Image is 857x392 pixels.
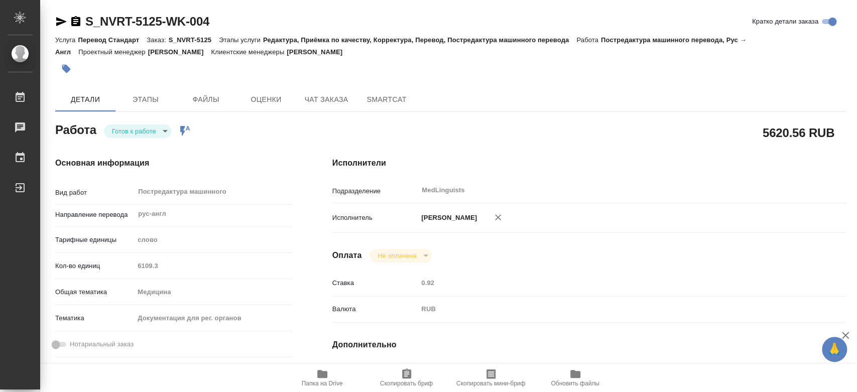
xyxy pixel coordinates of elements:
button: Готов к работе [109,127,159,136]
span: Этапы [121,93,170,106]
div: RUB [418,301,803,318]
p: Тарифные единицы [55,235,134,245]
h4: Дополнительно [332,339,846,351]
h4: Исполнители [332,157,846,169]
p: Направление перевода [55,210,134,220]
button: Не оплачена [375,251,419,260]
p: [PERSON_NAME] [148,48,211,56]
span: Детали [61,93,109,106]
div: слово [134,231,292,248]
p: Подразделение [332,186,418,196]
p: S_NVRT-5125 [169,36,219,44]
p: [PERSON_NAME] [418,213,477,223]
button: Удалить исполнителя [487,206,509,228]
p: Тематика [55,313,134,323]
div: Готов к работе [370,249,431,263]
p: Кол-во единиц [55,261,134,271]
p: Перевод Стандарт [78,36,147,44]
button: Папка на Drive [280,364,364,392]
p: Валюта [332,304,418,314]
div: Готов к работе [104,124,171,138]
span: 🙏 [826,339,843,360]
span: Кратко детали заказа [752,17,818,27]
p: Проектный менеджер [78,48,148,56]
h2: Работа [55,120,96,138]
h2: 5620.56 RUB [763,124,834,141]
p: Работа [576,36,601,44]
p: Исполнитель [332,213,418,223]
div: Медицина [134,284,292,301]
input: Пустое поле [134,258,292,273]
span: Оценки [242,93,290,106]
button: 🙏 [822,337,847,362]
button: Скопировать мини-бриф [449,364,533,392]
button: Скопировать ссылку для ЯМессенджера [55,16,67,28]
button: Скопировать бриф [364,364,449,392]
p: Ставка [332,278,418,288]
span: Нотариальный заказ [70,339,134,349]
button: Добавить тэг [55,58,77,80]
p: Редактура, Приёмка по качеству, Корректура, Перевод, Постредактура машинного перевода [263,36,576,44]
span: SmartCat [362,93,411,106]
input: Пустое поле [418,276,803,290]
button: Скопировать ссылку [70,16,82,28]
p: Общая тематика [55,287,134,297]
span: Папка на Drive [302,380,343,387]
button: Обновить файлы [533,364,618,392]
span: Файлы [182,93,230,106]
span: Скопировать мини-бриф [456,380,525,387]
span: Чат заказа [302,93,350,106]
p: Услуга [55,36,78,44]
h4: Основная информация [55,157,292,169]
p: Вид работ [55,188,134,198]
span: Обновить файлы [551,380,599,387]
span: Скопировать бриф [380,380,433,387]
p: [PERSON_NAME] [287,48,350,56]
p: Заказ: [147,36,168,44]
h4: Оплата [332,249,362,262]
a: S_NVRT-5125-WK-004 [85,15,209,28]
p: Этапы услуги [219,36,263,44]
div: Документация для рег. органов [134,310,292,327]
p: Клиентские менеджеры [211,48,287,56]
